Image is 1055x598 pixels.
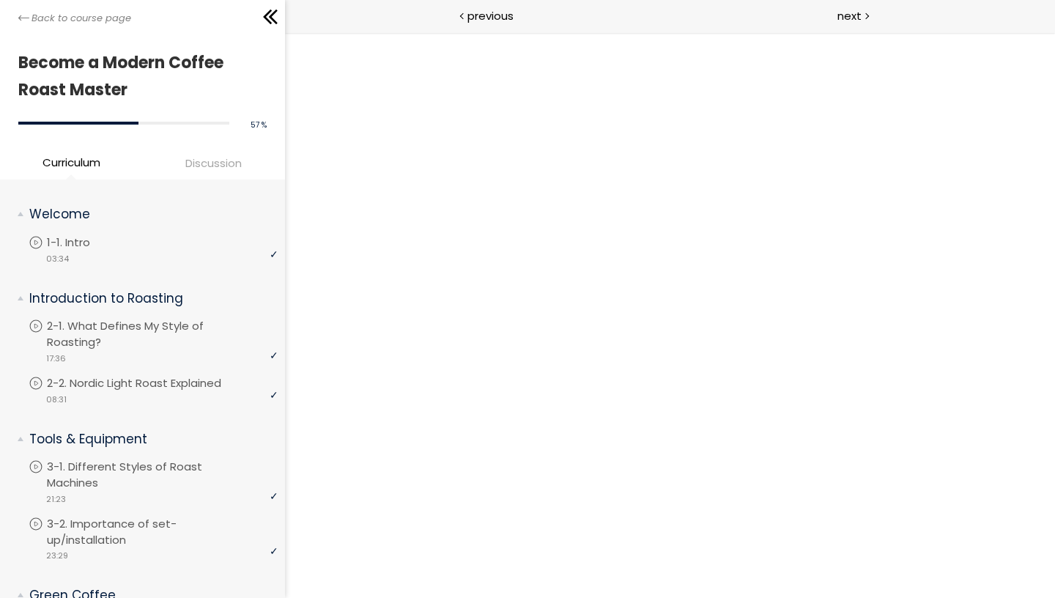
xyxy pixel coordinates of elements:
[47,516,278,548] p: 3-2. Importance of set-up/installation
[467,7,514,24] span: previous
[47,375,251,391] p: 2-2. Nordic Light Roast Explained
[46,394,67,406] span: 08:31
[47,459,278,491] p: 3-1. Different Styles of Roast Machines
[46,493,66,506] span: 21:23
[29,289,267,308] p: Introduction to Roasting
[18,49,259,104] h1: Become a Modern Coffee Roast Master
[32,11,131,26] span: Back to course page
[18,11,131,26] a: Back to course page
[46,352,66,365] span: 17:36
[47,318,278,350] p: 2-1. What Defines My Style of Roasting?
[837,7,862,24] span: next
[47,235,119,251] p: 1-1. Intro
[251,119,267,130] span: 57 %
[29,205,267,224] p: Welcome
[46,550,68,562] span: 23:29
[29,430,267,448] p: Tools & Equipment
[185,155,242,171] span: Discussion
[42,154,100,171] span: Curriculum
[46,253,69,265] span: 03:34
